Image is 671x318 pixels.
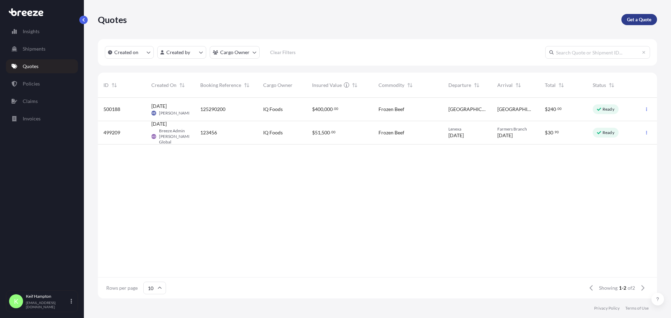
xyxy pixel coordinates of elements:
span: IQ Foods [263,129,283,136]
p: Invoices [23,115,41,122]
p: Policies [23,80,40,87]
span: 000 [324,107,333,112]
span: . [556,108,557,110]
p: Ready [603,130,614,135]
span: BASG [150,133,157,140]
span: IQ Foods [263,106,283,113]
span: 500188 [103,106,120,113]
span: Showing [599,284,618,291]
span: [DATE] [497,132,513,139]
p: Ready [603,106,614,112]
span: 125290200 [200,106,225,113]
span: 500 [322,130,330,135]
span: Total [545,82,556,89]
p: Insights [23,28,39,35]
span: 00 [334,108,338,110]
span: of 2 [628,284,635,291]
span: ID [103,82,109,89]
span: [DATE] [448,132,464,139]
span: 00 [331,131,335,133]
span: $ [545,107,548,112]
span: 400 [315,107,323,112]
span: K [14,298,18,305]
button: Sort [351,81,359,89]
button: Sort [243,81,251,89]
span: [GEOGRAPHIC_DATA] [497,106,534,113]
span: Lenexa [448,126,486,132]
span: 30 [548,130,553,135]
span: [GEOGRAPHIC_DATA] [448,106,486,113]
p: Shipments [23,45,45,52]
span: [DATE] [151,103,167,110]
span: Created On [151,82,176,89]
a: Quotes [6,59,78,73]
button: Sort [514,81,522,89]
a: Claims [6,94,78,108]
button: Sort [472,81,481,89]
p: Created on [114,49,138,56]
span: Cargo Owner [263,82,293,89]
a: Insights [6,24,78,38]
a: Invoices [6,112,78,126]
p: Clear Filters [270,49,296,56]
span: $ [312,130,315,135]
span: Frozen Beef [378,129,404,136]
a: Privacy Policy [594,305,620,311]
span: [PERSON_NAME] [159,110,192,116]
a: Get a Quote [621,14,657,25]
p: Claims [23,98,38,105]
span: 499209 [103,129,120,136]
span: Frozen Beef [378,106,404,113]
span: $ [545,130,548,135]
span: $ [312,107,315,112]
span: . [554,131,554,133]
span: Departure [448,82,471,89]
span: Arrival [497,82,513,89]
span: Insured Value [312,82,342,89]
button: createdOn Filter options [105,46,154,59]
p: Created by [166,49,190,56]
span: , [320,130,322,135]
span: Commodity [378,82,404,89]
button: createdBy Filter options [157,46,206,59]
span: 90 [555,131,559,133]
span: . [333,108,334,110]
p: Quotes [98,14,127,25]
span: , [323,107,324,112]
span: Breeze Admin [PERSON_NAME] Global [159,128,192,145]
button: Clear Filters [263,47,302,58]
button: Sort [406,81,414,89]
span: 123456 [200,129,217,136]
button: Sort [607,81,616,89]
span: 1-2 [619,284,626,291]
span: Rows per page [106,284,138,291]
span: 00 [557,108,562,110]
span: [DATE] [151,120,167,127]
p: [EMAIL_ADDRESS][DOMAIN_NAME] [26,301,69,309]
span: Farmers Branch [497,126,534,132]
span: ME [152,110,156,117]
input: Search Quote or Shipment ID... [545,46,650,59]
a: Terms of Use [625,305,649,311]
span: Booking Reference [200,82,241,89]
button: cargoOwner Filter options [210,46,260,59]
p: Keif Hampton [26,294,69,299]
a: Shipments [6,42,78,56]
button: Sort [178,81,186,89]
p: Get a Quote [627,16,651,23]
span: 240 [548,107,556,112]
button: Sort [557,81,565,89]
span: 51 [315,130,320,135]
button: Sort [110,81,118,89]
p: Cargo Owner [220,49,250,56]
a: Policies [6,77,78,91]
span: . [330,131,331,133]
span: Status [593,82,606,89]
p: Quotes [23,63,38,70]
